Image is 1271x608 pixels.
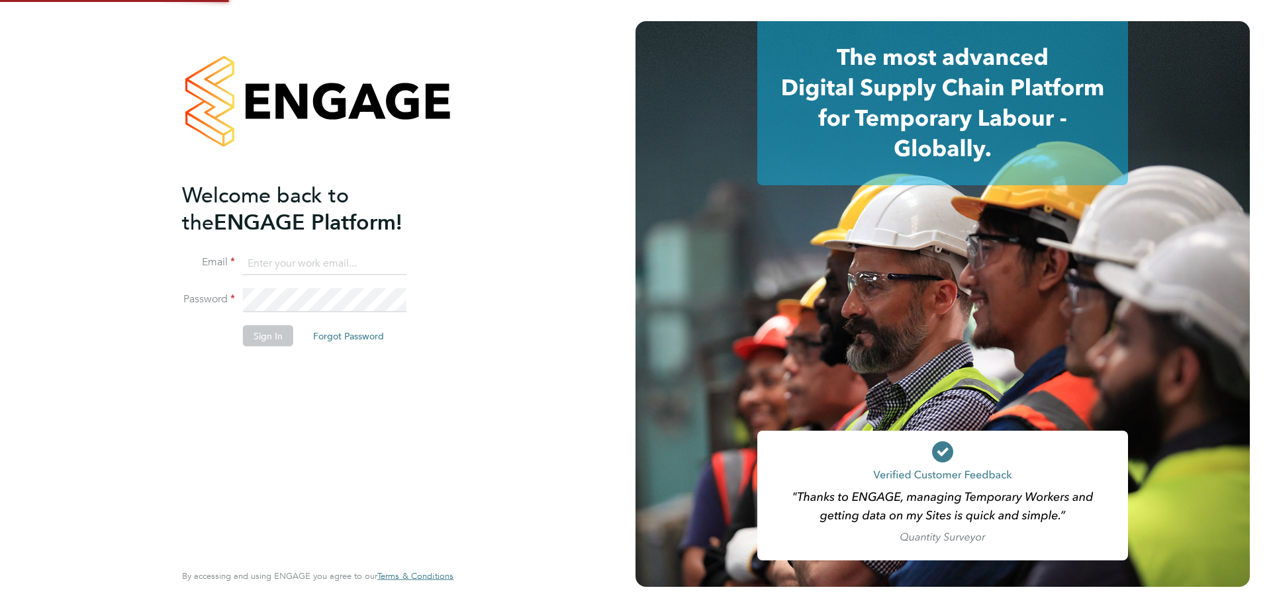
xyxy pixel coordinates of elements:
label: Password [182,292,235,306]
h2: ENGAGE Platform! [182,181,440,236]
input: Enter your work email... [243,251,406,275]
span: By accessing and using ENGAGE you agree to our [182,570,453,582]
span: Welcome back to the [182,182,349,235]
span: Terms & Conditions [377,570,453,582]
button: Sign In [243,326,293,347]
button: Forgot Password [303,326,395,347]
a: Terms & Conditions [377,571,453,582]
label: Email [182,255,235,269]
